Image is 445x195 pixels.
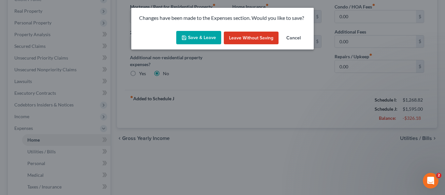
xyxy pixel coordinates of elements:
[436,173,441,178] span: 2
[281,32,306,45] button: Cancel
[423,173,438,188] iframe: Intercom live chat
[224,32,279,45] button: Leave without Saving
[176,31,221,45] button: Save & Leave
[139,14,306,22] p: Changes have been made to the Expenses section. Would you like to save?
